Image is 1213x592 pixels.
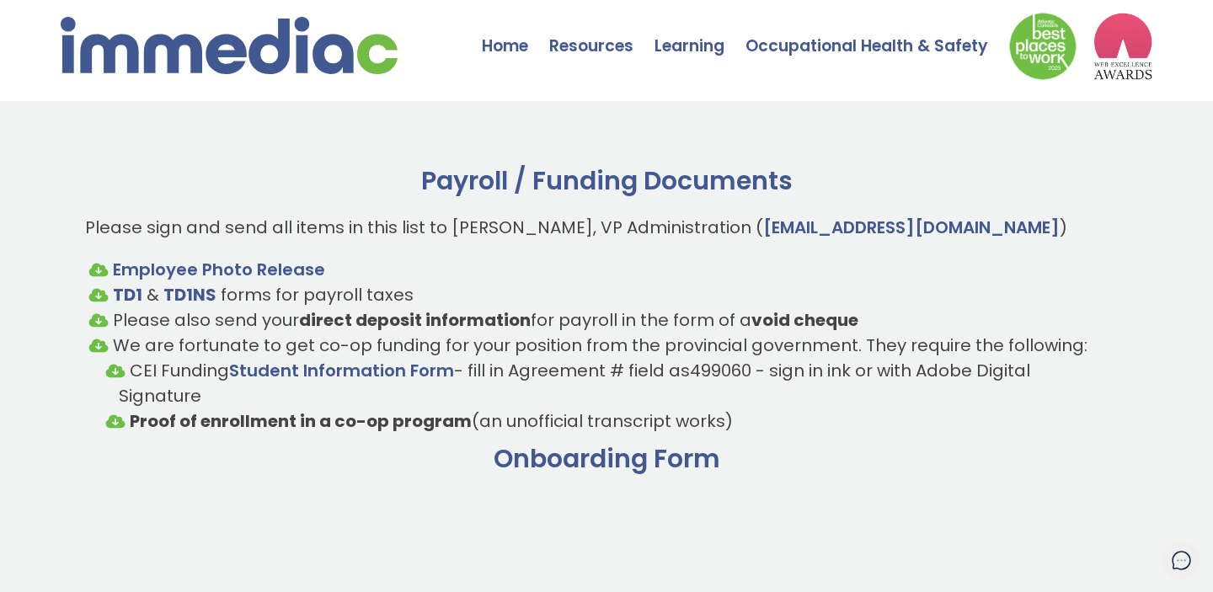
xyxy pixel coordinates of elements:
strong: void cheque [751,308,858,332]
img: logo2_wea_nobg.webp [1093,13,1152,80]
span: forms for payroll taxes [221,283,414,307]
a: Student Information Form [229,359,454,382]
strong: Proof of enrollment in a co-op program [130,409,472,433]
span: & [147,283,159,307]
span: 499060 [690,359,751,382]
li: Please also send your for payroll in the form of a [102,307,1111,333]
a: Employee Photo Release [113,258,325,281]
strong: TD1NS [163,283,216,307]
a: TD1 [113,283,147,307]
p: Please sign and send all items in this list to [PERSON_NAME], VP Administration ( ) [85,215,1128,240]
img: Down [1009,13,1077,80]
h2: Onboarding Form [85,442,1128,476]
li: (an unofficial transcript works) [119,408,1094,434]
strong: direct deposit information [299,308,531,332]
a: Resources [549,4,655,63]
li: CEI Funding - fill in Agreement # field as - sign in ink or with Adobe Digital Signature [119,358,1094,408]
h2: Payroll / Funding Documents [85,164,1128,198]
a: Occupational Health & Safety [745,4,1009,63]
strong: TD1 [113,283,142,307]
li: We are fortunate to get co-op funding for your position from the provincial government. They requ... [102,333,1111,434]
a: Learning [655,4,745,63]
img: immediac [61,17,398,74]
a: [EMAIL_ADDRESS][DOMAIN_NAME] [763,216,1060,239]
a: TD1NS [163,283,221,307]
a: Home [482,4,549,63]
